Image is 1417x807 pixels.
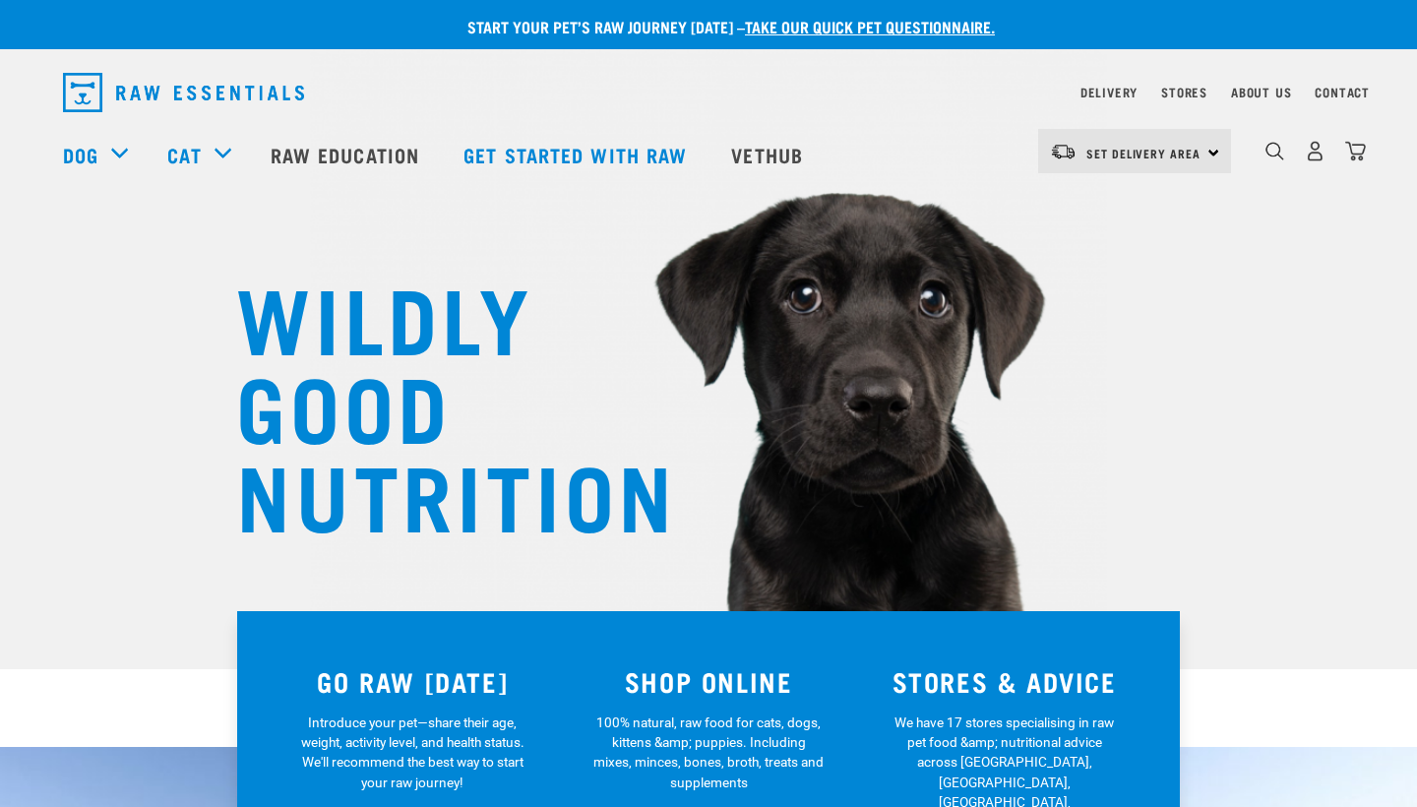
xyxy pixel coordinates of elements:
[1161,89,1207,95] a: Stores
[47,65,1370,120] nav: dropdown navigation
[1080,89,1138,95] a: Delivery
[1050,143,1077,160] img: van-moving.png
[593,713,825,793] p: 100% natural, raw food for cats, dogs, kittens &amp; puppies. Including mixes, minces, bones, bro...
[1265,142,1284,160] img: home-icon-1@2x.png
[1231,89,1291,95] a: About Us
[277,666,549,697] h3: GO RAW [DATE]
[711,115,828,194] a: Vethub
[167,140,201,169] a: Cat
[1315,89,1370,95] a: Contact
[573,666,845,697] h3: SHOP ONLINE
[1345,141,1366,161] img: home-icon@2x.png
[236,271,630,536] h1: WILDLY GOOD NUTRITION
[745,22,995,31] a: take our quick pet questionnaire.
[63,140,98,169] a: Dog
[63,73,304,112] img: Raw Essentials Logo
[444,115,711,194] a: Get started with Raw
[251,115,444,194] a: Raw Education
[1086,150,1201,156] span: Set Delivery Area
[297,713,528,793] p: Introduce your pet—share their age, weight, activity level, and health status. We'll recommend th...
[868,666,1140,697] h3: STORES & ADVICE
[1305,141,1325,161] img: user.png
